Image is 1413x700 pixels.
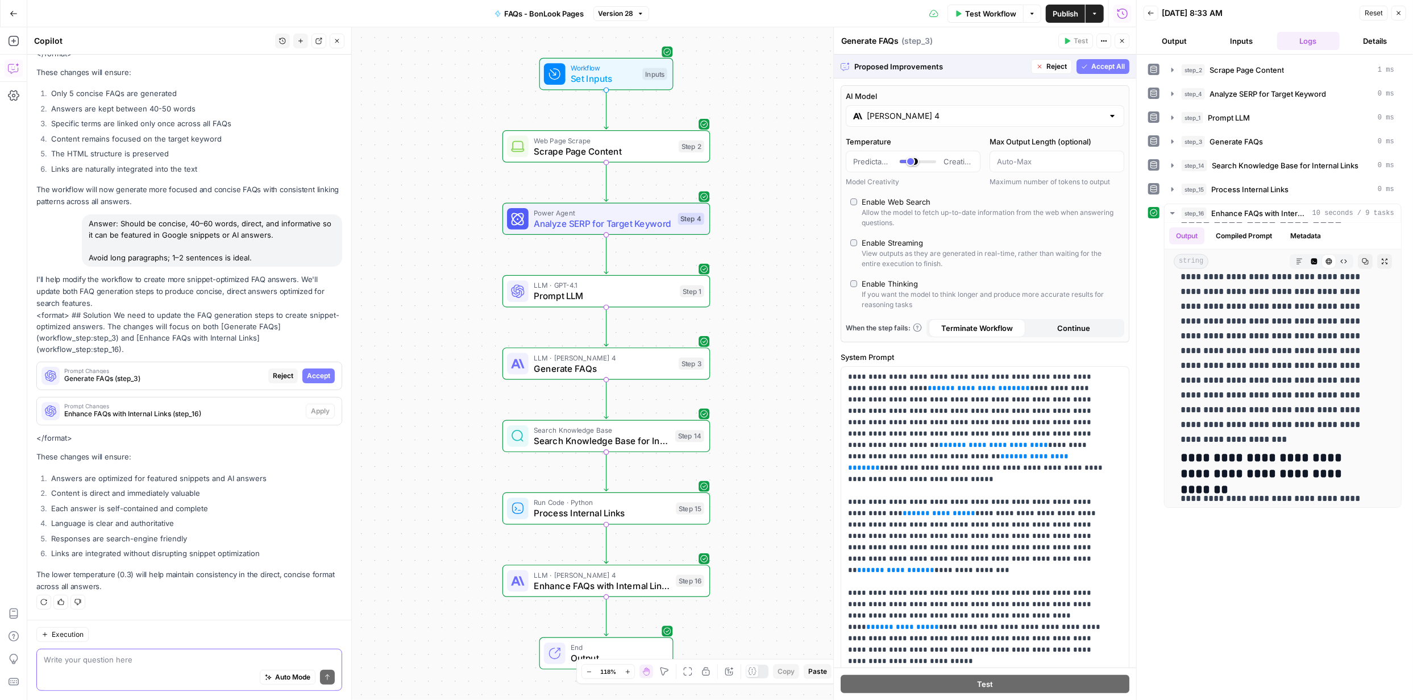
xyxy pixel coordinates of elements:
span: Prompt LLM [534,289,675,303]
div: Answer: Should be concise, 40–60 words, direct, and informative so it can be featured in Google s... [82,214,342,267]
span: Scrape Page Content [1210,64,1284,76]
span: Process Internal Links [1211,184,1289,195]
span: Run Code · Python [534,497,671,508]
div: Domain Overview [45,67,102,74]
input: Enable ThinkingIf you want the model to think longer and produce more accurate results for reason... [850,280,857,287]
span: Process Internal Links [534,507,671,520]
p: The lower temperature (0.3) will help maintain consistency in the direct, concise format across a... [36,569,342,593]
p: The workflow will now generate more focused and concise FAQs with consistent linking patterns acr... [36,184,342,208]
span: Analyze SERP for Target Keyword [1210,88,1326,100]
label: AI Model [846,90,1124,102]
button: 10 seconds / 9 tasks [1165,204,1401,222]
span: Creative [944,156,974,167]
button: Output [1144,32,1206,50]
span: Test [977,678,993,690]
button: Reset [1360,6,1388,20]
button: Auto Mode [260,670,315,685]
li: Links are integrated without disrupting snippet optimization [48,548,342,559]
div: LLM · GPT-4.1Prompt LLMStep 1 [502,275,710,308]
span: Generate FAQs [1210,136,1263,147]
button: Logs [1277,32,1340,50]
li: Language is clear and authoritative [48,517,342,529]
button: Version 28 [593,6,649,21]
span: Search Knowledge Base for Internal Links [534,434,670,448]
button: Apply [306,404,335,419]
span: Version 28 [599,9,634,19]
span: FAQs - BonLook Pages [505,8,584,19]
button: Test Workflow [947,5,1023,23]
button: Copy [773,664,799,679]
label: Temperature [846,136,980,147]
button: 0 ms [1165,156,1401,175]
img: website_grey.svg [18,30,27,39]
span: step_1 [1182,112,1203,123]
div: Enable Thinking [862,278,918,289]
span: Proposed Improvements [854,61,1026,72]
span: Reject [1046,61,1067,72]
g: Edge from step_4 to step_1 [604,235,608,274]
div: View outputs as they are generated in real-time, rather than waiting for the entire execution to ... [862,248,1120,269]
span: Enhance FAQs with Internal Links (step_16) [64,409,301,419]
span: Execution [52,629,84,640]
div: LLM · [PERSON_NAME] 4Generate FAQsStep 3 [502,347,710,380]
span: Publish [1053,8,1078,19]
span: Reject [273,371,293,381]
li: Content remains focused on the target keyword [48,133,342,144]
button: 0 ms [1165,180,1401,198]
li: The HTML structure is preserved [48,148,342,159]
input: Auto-Max [997,156,1117,167]
span: Test [1074,36,1088,46]
span: step_15 [1182,184,1207,195]
img: tab_domain_overview_orange.svg [33,66,42,75]
p: These changes will ensure: [36,451,342,463]
span: 1 ms [1378,65,1394,75]
div: WorkflowSet InputsInputs [502,58,710,90]
button: Inputs [1211,32,1273,50]
div: EndOutput [502,637,710,670]
li: Answers are optimized for featured snippets and AI answers [48,473,342,484]
span: Copy [778,666,795,677]
div: Step 15 [676,503,704,515]
div: Maximum number of tokens to output [990,177,1124,187]
span: End [571,642,662,653]
span: Apply [311,406,330,416]
button: Output [1169,227,1204,245]
span: Scrape Page Content [534,144,673,158]
div: Enable Streaming [862,237,923,248]
g: Edge from step_1 to step_3 [604,307,608,346]
span: Enhance FAQs with Internal Links [534,579,671,593]
span: 0 ms [1378,113,1394,123]
div: LLM · [PERSON_NAME] 4Enhance FAQs with Internal LinksStep 16 [502,565,710,597]
div: Copilot [34,35,272,47]
div: Search Knowledge BaseSearch Knowledge Base for Internal LinksStep 14 [502,420,710,453]
div: Inputs [642,68,667,80]
div: Step 14 [675,430,704,442]
span: step_4 [1182,88,1205,100]
span: Reset [1365,8,1383,18]
span: 0 ms [1378,160,1394,171]
g: Edge from start to step_2 [604,90,608,129]
div: Step 1 [680,285,704,297]
span: LLM · [PERSON_NAME] 4 [534,570,671,581]
span: Prompt LLM [1208,112,1250,123]
div: v 4.0.25 [32,18,56,27]
li: Each answer is self-contained and complete [48,503,342,514]
g: Edge from step_2 to step_4 [604,163,608,201]
span: Accept All [1091,61,1125,72]
button: 0 ms [1165,109,1401,127]
span: ( step_3 ) [901,35,933,47]
button: 0 ms [1165,85,1401,103]
div: Allow the model to fetch up-to-date information from the web when answering questions. [862,208,1120,228]
span: 10 seconds / 9 tasks [1312,208,1394,218]
g: Edge from step_15 to step_16 [604,524,608,563]
button: 1 ms [1165,61,1401,79]
span: step_14 [1182,160,1207,171]
p: These changes will ensure: [36,67,342,78]
span: string [1174,254,1208,269]
span: Power Agent [534,208,672,218]
span: step_16 [1182,208,1207,219]
div: If you want the model to think longer and produce more accurate results for reasoning tasks [862,289,1120,310]
input: Enable Web SearchAllow the model to fetch up-to-date information from the web when answering ques... [850,198,857,205]
span: Terminate Workflow [941,322,1013,334]
img: logo_orange.svg [18,18,27,27]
